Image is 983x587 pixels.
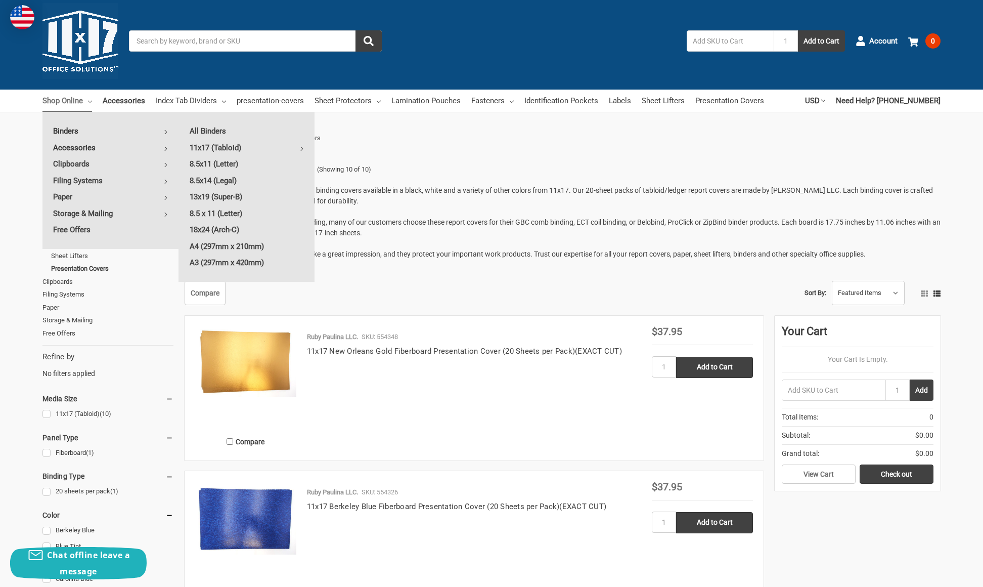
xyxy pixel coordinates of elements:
[609,90,631,112] a: Labels
[42,446,173,460] a: Fiberboard
[179,140,315,156] a: 11x17 (Tabloid)
[179,173,315,189] a: 8.5x14 (Legal)
[652,325,682,338] span: $37.95
[42,123,178,139] a: Binders
[782,380,885,401] input: Add SKU to Cart
[179,189,315,205] a: 13x19 (Super-B)
[42,540,173,554] a: Blue Tint
[195,433,296,450] label: Compare
[869,35,898,47] span: Account
[42,301,173,314] a: Paper
[798,30,845,52] button: Add to Cart
[695,90,764,112] a: Presentation Covers
[42,3,118,79] img: 11x17.com
[179,205,315,222] a: 8.5 x 11 (Letter)
[10,547,147,579] button: Chat offline leave a message
[42,485,173,498] a: 20 sheets per pack
[195,482,296,554] img: 11x17 Berkeley Blue Fiberboard Presentation Cover (20 Sheets per Pack)(EXACT CUT)
[687,30,774,52] input: Add SKU to Cart
[782,430,810,441] span: Subtotal:
[185,281,226,305] a: Compare
[910,380,933,401] button: Add
[42,393,173,405] h5: Media Size
[676,512,753,533] input: Add to Cart
[676,357,753,378] input: Add to Cart
[42,222,178,238] a: Free Offers
[179,123,315,139] a: All Binders
[185,250,866,258] span: These handsome presentation covers make a great impression, and they protect your important work ...
[10,5,34,29] img: duty and tax information for United States
[782,354,933,365] p: Your Cart Is Empty.
[42,351,173,363] h5: Refine by
[179,238,315,255] a: A4 (297mm x 210mm)
[42,173,178,189] a: Filing Systems
[860,465,933,484] a: Check out
[42,432,173,444] h5: Panel Type
[227,438,233,445] input: Compare
[42,140,178,156] a: Accessories
[782,412,818,423] span: Total Items:
[315,90,381,112] a: Sheet Protectors
[908,28,941,54] a: 0
[805,285,826,301] label: Sort By:
[642,90,685,112] a: Sheet Lifters
[929,412,933,423] span: 0
[805,90,825,112] a: USD
[652,481,682,493] span: $37.95
[42,189,178,205] a: Paper
[782,323,933,347] div: Your Cart
[42,470,173,482] h5: Binding Type
[42,275,173,288] a: Clipboards
[42,156,178,172] a: Clipboards
[179,222,315,238] a: 18x24 (Arch-C)
[195,326,296,397] img: 11x17 New Orleans Gold Fiberboard Presentation Cover (20 Sheets per Pack)(EXACT CUT)
[51,262,173,275] a: Presentation Covers
[42,327,173,340] a: Free Offers
[42,524,173,537] a: Berkeley Blue
[185,186,933,205] span: Make your report count with our premium binding covers available in a black, white and a variety ...
[42,407,173,421] a: 11x17 (Tabloid)
[42,351,173,379] div: No filters applied
[362,487,398,497] p: SKU: 554326
[100,410,111,417] span: (10)
[103,90,145,112] a: Accessories
[915,430,933,441] span: $0.00
[307,347,622,356] a: 11x17 New Orleans Gold Fiberboard Presentation Cover (20 Sheets per Pack)(EXACT CUT)
[856,28,898,54] a: Account
[156,90,226,112] a: Index Tab Dividers
[179,156,315,172] a: 8.5x11 (Letter)
[925,33,941,49] span: 0
[86,449,94,456] span: (1)
[782,448,819,459] span: Grand total:
[42,90,92,112] a: Shop Online
[307,487,358,497] p: Ruby Paulina LLC.
[307,502,606,511] a: 11x17 Berkeley Blue Fiberboard Presentation Cover (20 Sheets per Pack)(EXACT CUT)
[185,218,941,237] span: While you can use them with any wire binding, many of our customers choose these report covers fo...
[782,465,856,484] a: View Cart
[42,205,178,222] a: Storage & Mailing
[836,90,941,112] a: Need Help? [PHONE_NUMBER]
[195,326,296,428] a: 11x17 New Orleans Gold Fiberboard Presentation Cover (20 Sheets per Pack)(EXACT CUT)
[42,314,173,327] a: Storage & Mailing
[51,249,173,263] a: Sheet Lifters
[179,255,315,271] a: A3 (297mm x 420mm)
[47,550,130,577] span: Chat offline leave a message
[237,90,304,112] a: presentation-covers
[391,90,461,112] a: Lamination Pouches
[195,482,296,583] a: 11x17 Berkeley Blue Fiberboard Presentation Cover (20 Sheets per Pack)(EXACT CUT)
[915,448,933,459] span: $0.00
[524,90,598,112] a: Identification Pockets
[307,332,358,342] p: Ruby Paulina LLC.
[471,90,514,112] a: Fasteners
[42,288,173,301] a: Filing Systems
[362,332,398,342] p: SKU: 554348
[129,30,382,52] input: Search by keyword, brand or SKU
[317,164,371,175] span: (Showing 10 of 10)
[110,487,118,495] span: (1)
[42,509,173,521] h5: Color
